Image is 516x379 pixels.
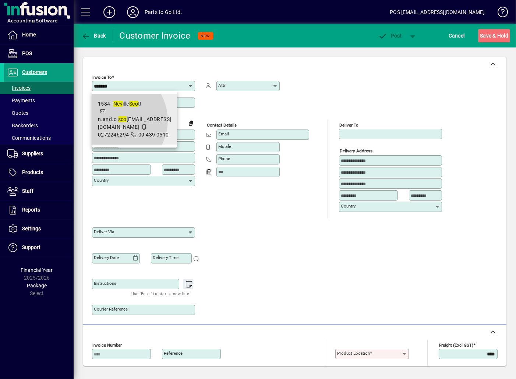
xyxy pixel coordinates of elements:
[218,131,229,137] mat-label: Email
[4,94,74,107] a: Payments
[4,107,74,119] a: Quotes
[120,30,191,42] div: Customer Invoice
[22,50,32,56] span: POS
[94,281,116,286] mat-label: Instructions
[4,119,74,132] a: Backorders
[337,351,370,356] mat-label: Product location
[22,32,36,38] span: Home
[492,1,507,25] a: Knowledge Base
[22,69,47,75] span: Customers
[22,244,40,250] span: Support
[92,342,122,347] mat-label: Invoice number
[138,132,169,138] span: 09 439 0510
[113,101,123,107] em: Nev
[478,29,510,42] button: Save & Hold
[92,75,112,80] mat-label: Invoice To
[449,30,465,42] span: Cancel
[218,83,226,88] mat-label: Attn
[218,156,230,161] mat-label: Phone
[4,132,74,144] a: Communications
[7,123,38,128] span: Backorders
[21,267,53,273] span: Financial Year
[374,29,406,42] button: Post
[7,135,51,141] span: Communications
[218,144,231,149] mat-label: Mobile
[4,82,74,94] a: Invoices
[121,6,145,19] button: Profile
[480,33,483,39] span: S
[131,289,189,298] mat-hint: Use 'Enter' to start a new line
[164,351,183,356] mat-label: Reference
[7,98,35,103] span: Payments
[439,342,473,347] mat-label: Freight (excl GST)
[94,255,119,260] mat-label: Delivery date
[22,188,33,194] span: Staff
[98,116,171,130] span: n.and.c. [EMAIL_ADDRESS][DOMAIN_NAME]
[391,33,394,39] span: P
[185,117,197,129] button: Copy to Delivery address
[378,33,402,39] span: ost
[94,229,114,234] mat-label: Deliver via
[4,163,74,182] a: Products
[98,132,129,138] span: 0272246294
[480,30,508,42] span: ave & Hold
[201,33,210,38] span: NEW
[7,85,31,91] span: Invoices
[390,6,485,18] div: POS [EMAIL_ADDRESS][DOMAIN_NAME]
[22,169,43,175] span: Products
[4,201,74,219] a: Reports
[153,255,179,260] mat-label: Delivery time
[74,29,114,42] app-page-header-button: Back
[81,33,106,39] span: Back
[7,110,28,116] span: Quotes
[447,29,467,42] button: Cancel
[129,101,138,107] em: Sco
[4,238,74,257] a: Support
[22,150,43,156] span: Suppliers
[22,207,40,213] span: Reports
[94,178,109,183] mat-label: Country
[94,307,128,312] mat-label: Courier Reference
[339,123,358,128] mat-label: Deliver To
[118,116,127,122] em: sco
[92,94,177,145] mat-option: 1584 - Neville Scott
[341,203,356,209] mat-label: Country
[4,45,74,63] a: POS
[22,226,41,231] span: Settings
[4,182,74,201] a: Staff
[4,220,74,238] a: Settings
[98,6,121,19] button: Add
[98,100,171,108] div: 1584 - ille tt
[4,145,74,163] a: Suppliers
[4,26,74,44] a: Home
[27,283,47,288] span: Package
[79,29,108,42] button: Back
[145,6,182,18] div: Parts to Go Ltd.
